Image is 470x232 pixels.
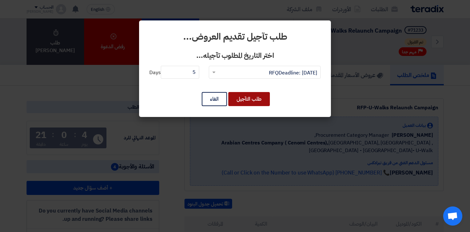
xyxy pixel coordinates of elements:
input: عدد الايام... [161,66,199,79]
a: Open chat [443,206,462,226]
span: Days [149,66,199,79]
h2: طلب تآجيل تقديم العروض... [149,31,321,43]
button: الغاء [202,92,227,106]
h3: اختر التاريخ المطلوب تآجيله... [149,51,321,61]
button: طلب التآجيل [228,92,270,106]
